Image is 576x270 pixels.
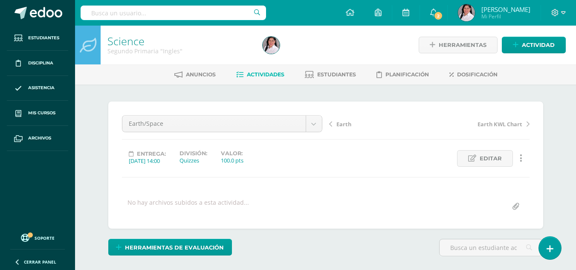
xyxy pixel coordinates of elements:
[336,120,351,128] span: Earth
[502,37,566,53] a: Actividad
[247,71,284,78] span: Actividades
[28,84,55,91] span: Asistencia
[28,60,53,67] span: Disciplina
[434,11,443,20] span: 2
[429,119,530,128] a: Earth KWL Chart
[317,71,356,78] span: Estudiantes
[28,35,59,41] span: Estudiantes
[122,116,322,132] a: Earth/Space
[522,37,555,53] span: Actividad
[7,126,68,151] a: Archivos
[439,37,486,53] span: Herramientas
[81,6,266,20] input: Busca un usuario...
[24,259,56,265] span: Cerrar panel
[7,76,68,101] a: Asistencia
[480,151,502,166] span: Editar
[186,71,216,78] span: Anuncios
[376,68,429,81] a: Planificación
[221,150,243,157] label: Valor:
[129,157,166,165] div: [DATE] 14:00
[457,71,498,78] span: Dosificación
[7,26,68,51] a: Estudiantes
[329,119,429,128] a: Earth
[305,68,356,81] a: Estudiantes
[458,4,475,21] img: 8913a5ad6e113651d596bf9bf807ce8d.png
[263,37,280,54] img: 8913a5ad6e113651d596bf9bf807ce8d.png
[179,150,207,157] label: División:
[221,157,243,164] div: 100.0 pts
[125,240,224,255] span: Herramientas de evaluación
[385,71,429,78] span: Planificación
[28,135,51,142] span: Archivos
[107,34,145,48] a: Science
[129,116,299,132] span: Earth/Space
[481,5,530,14] span: [PERSON_NAME]
[10,232,65,243] a: Soporte
[7,101,68,126] a: Mis cursos
[440,239,542,256] input: Busca un estudiante aquí...
[481,13,530,20] span: Mi Perfil
[107,47,252,55] div: Segundo Primaria 'Ingles'
[28,110,55,116] span: Mis cursos
[236,68,284,81] a: Actividades
[478,120,522,128] span: Earth KWL Chart
[107,35,252,47] h1: Science
[419,37,498,53] a: Herramientas
[108,239,232,255] a: Herramientas de evaluación
[7,51,68,76] a: Disciplina
[127,198,249,215] div: No hay archivos subidos a esta actividad...
[137,151,166,157] span: Entrega:
[449,68,498,81] a: Dosificación
[35,235,55,241] span: Soporte
[179,157,207,164] div: Quizzes
[174,68,216,81] a: Anuncios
